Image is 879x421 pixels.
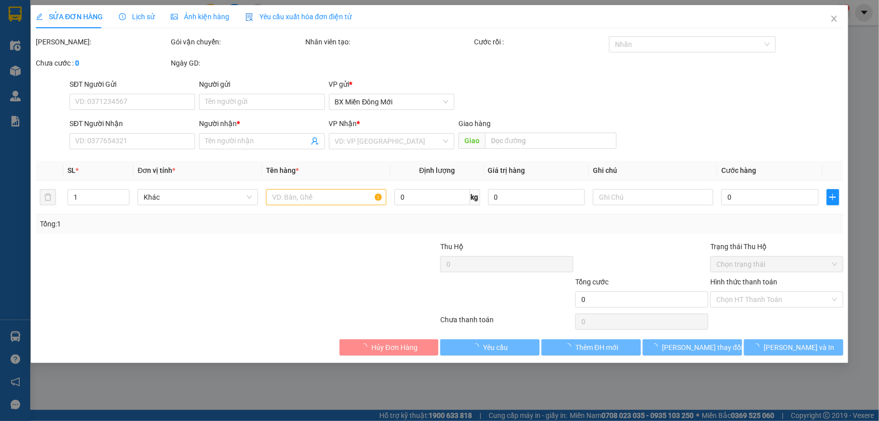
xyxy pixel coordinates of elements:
span: VP Nhận [329,119,357,128]
button: Thêm ĐH mới [542,339,641,355]
div: Chưa thanh toán [440,314,575,332]
span: [PERSON_NAME] thay đổi [662,342,742,353]
span: environment [70,56,77,63]
span: clock-circle [119,13,126,20]
img: icon [245,13,253,21]
span: Hủy Đơn Hàng [371,342,418,353]
span: loading [651,343,662,350]
span: Cước hàng [721,166,756,174]
div: Nhân viên tạo: [306,36,472,47]
div: Chưa cước : [36,57,169,69]
span: SL [67,166,76,174]
span: Giao [458,133,485,149]
span: loading [472,343,483,350]
span: Đơn vị tính [138,166,175,174]
button: [PERSON_NAME] thay đổi [643,339,742,355]
li: Xe Khách THẮNG [5,5,146,24]
span: Chọn trạng thái [716,257,837,272]
label: Hình thức thanh toán [710,278,777,286]
div: Tổng: 1 [40,218,340,229]
b: 0 [75,59,79,67]
button: Hủy Đơn Hàng [340,339,439,355]
input: VD: Bàn, Ghế [266,189,386,205]
span: Định lượng [419,166,455,174]
span: BX Miền Đông Mới [335,94,448,109]
span: Yêu cầu xuất hóa đơn điện tử [245,13,352,21]
span: Thêm ĐH mới [575,342,618,353]
button: Close [820,5,848,33]
button: plus [827,189,839,205]
div: Trạng thái Thu Hộ [710,241,843,252]
input: Ghi Chú [593,189,713,205]
span: [PERSON_NAME] và In [764,342,835,353]
li: VP Trạm Sông Đốc [70,43,134,54]
div: Người nhận [199,118,324,129]
th: Ghi chú [589,161,717,181]
div: SĐT Người Nhận [70,118,195,129]
span: loading [564,343,575,350]
div: Cước rồi : [474,36,607,47]
img: logo.jpg [5,5,40,40]
div: VP gửi [329,79,454,90]
div: Ngày GD: [171,57,304,69]
div: [PERSON_NAME]: [36,36,169,47]
button: delete [40,189,56,205]
span: plus [827,193,839,201]
span: close [830,15,838,23]
span: Thu Hộ [440,243,463,251]
span: Yêu cầu [483,342,508,353]
span: loading [753,343,764,350]
div: Gói vận chuyển: [171,36,304,47]
b: Khóm 7 - Thị Trấn Sông Đốc [70,55,118,75]
button: Yêu cầu [441,339,540,355]
div: Người gửi [199,79,324,90]
span: picture [171,13,178,20]
span: user-add [311,137,319,145]
button: [PERSON_NAME] và In [744,339,843,355]
span: Tên hàng [266,166,299,174]
li: VP BX Miền Đông Mới [5,43,70,65]
span: loading [360,343,371,350]
span: Tổng cước [575,278,608,286]
span: Giao hàng [458,119,491,128]
div: SĐT Người Gửi [70,79,195,90]
span: Khác [144,190,252,205]
span: kg [470,189,480,205]
span: Ảnh kiện hàng [171,13,229,21]
span: edit [36,13,43,20]
span: Giá trị hàng [488,166,525,174]
span: Lịch sử [119,13,155,21]
span: SỬA ĐƠN HÀNG [36,13,103,21]
input: Dọc đường [485,133,617,149]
